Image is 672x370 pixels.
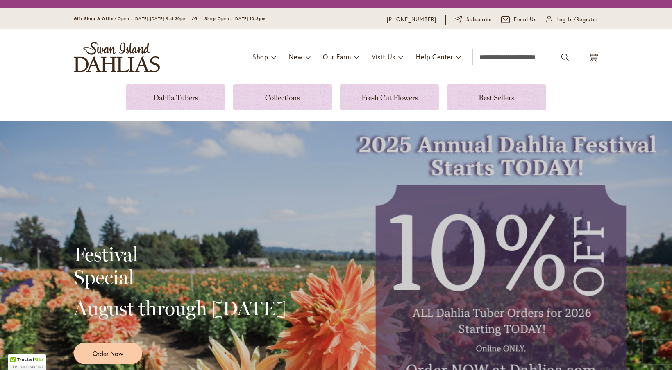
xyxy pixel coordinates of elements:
a: Subscribe [455,16,492,24]
span: Help Center [416,52,453,61]
h2: August through [DATE] [74,297,286,320]
a: [PHONE_NUMBER] [387,16,436,24]
span: Gift Shop Open - [DATE] 10-3pm [194,16,266,21]
span: Gift Shop & Office Open - [DATE]-[DATE] 9-4:30pm / [74,16,194,21]
span: Email Us [514,16,537,24]
span: New [289,52,302,61]
a: Order Now [74,343,142,364]
span: Shop [252,52,268,61]
a: store logo [74,42,160,72]
span: Visit Us [372,52,395,61]
button: Search [561,51,569,64]
h2: Festival Special [74,243,286,289]
div: TrustedSite Certified [8,354,46,370]
span: Our Farm [323,52,351,61]
span: Subscribe [466,16,492,24]
a: Log In/Register [546,16,598,24]
a: Email Us [501,16,537,24]
span: Log In/Register [556,16,598,24]
span: Order Now [93,349,123,358]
